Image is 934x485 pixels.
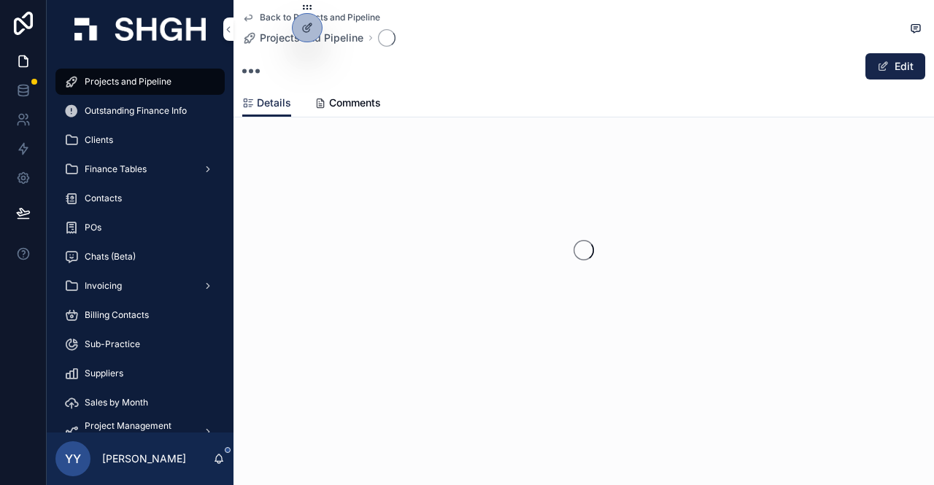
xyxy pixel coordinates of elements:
[242,31,363,45] a: Projects and Pipeline
[55,185,225,212] a: Contacts
[329,96,381,110] span: Comments
[55,389,225,416] a: Sales by Month
[74,18,206,41] img: App logo
[85,309,149,321] span: Billing Contacts
[55,69,225,95] a: Projects and Pipeline
[55,419,225,445] a: Project Management (beta)
[257,96,291,110] span: Details
[55,331,225,357] a: Sub-Practice
[55,214,225,241] a: POs
[85,222,101,233] span: POs
[65,450,81,467] span: YY
[85,280,122,292] span: Invoicing
[55,244,225,270] a: Chats (Beta)
[242,90,291,117] a: Details
[85,368,123,379] span: Suppliers
[47,58,233,432] div: scrollable content
[85,251,136,263] span: Chats (Beta)
[55,302,225,328] a: Billing Contacts
[85,193,122,204] span: Contacts
[55,156,225,182] a: Finance Tables
[85,397,148,408] span: Sales by Month
[85,338,140,350] span: Sub-Practice
[102,451,186,466] p: [PERSON_NAME]
[55,360,225,387] a: Suppliers
[85,134,113,146] span: Clients
[85,420,191,443] span: Project Management (beta)
[242,12,380,23] a: Back to Projects and Pipeline
[55,98,225,124] a: Outstanding Finance Info
[865,53,925,79] button: Edit
[85,105,187,117] span: Outstanding Finance Info
[85,76,171,88] span: Projects and Pipeline
[55,273,225,299] a: Invoicing
[260,31,363,45] span: Projects and Pipeline
[314,90,381,119] a: Comments
[85,163,147,175] span: Finance Tables
[260,12,380,23] span: Back to Projects and Pipeline
[55,127,225,153] a: Clients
